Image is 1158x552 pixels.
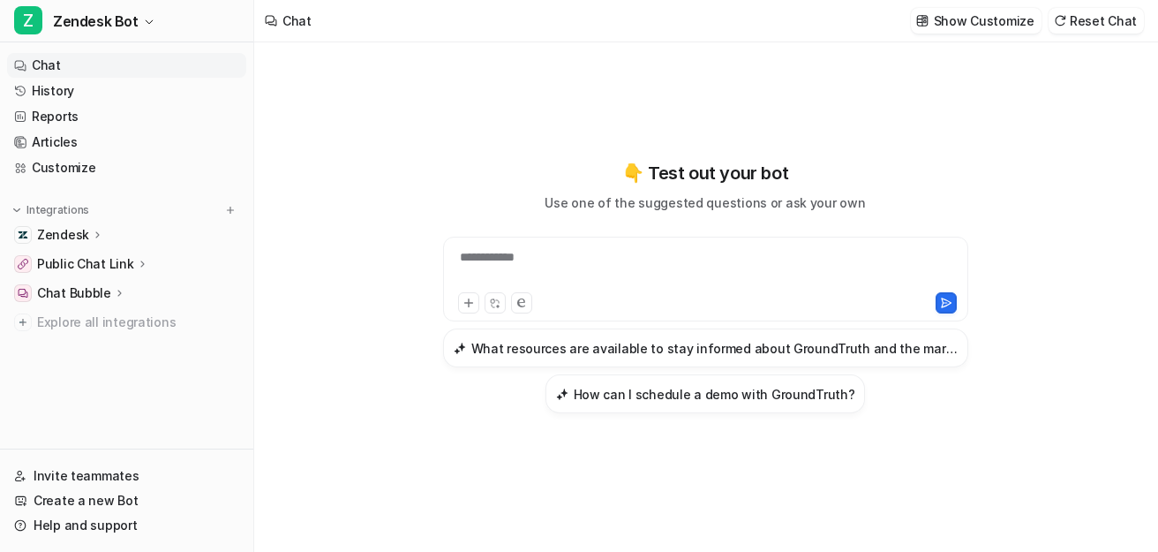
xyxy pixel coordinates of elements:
[7,130,246,155] a: Articles
[7,155,246,180] a: Customize
[916,14,929,27] img: customize
[282,11,312,30] div: Chat
[14,314,32,331] img: explore all integrations
[574,385,855,404] h3: How can I schedule a demo with GroundTruth?
[11,204,23,216] img: expand menu
[7,201,94,219] button: Integrations
[53,9,139,34] span: Zendesk Bot
[545,374,866,413] button: How can I schedule a demo with GroundTruth?How can I schedule a demo with GroundTruth?
[224,204,237,216] img: menu_add.svg
[934,11,1034,30] p: Show Customize
[7,488,246,513] a: Create a new Bot
[7,464,246,488] a: Invite teammates
[7,79,246,103] a: History
[26,203,89,217] p: Integrations
[556,388,568,401] img: How can I schedule a demo with GroundTruth?
[443,329,968,367] button: What resources are available to stay informed about GroundTruth and the marketing industry?What r...
[454,342,466,355] img: What resources are available to stay informed about GroundTruth and the marketing industry?
[911,8,1041,34] button: Show Customize
[7,104,246,129] a: Reports
[18,259,28,269] img: Public Chat Link
[1049,8,1144,34] button: Reset Chat
[37,308,239,336] span: Explore all integrations
[18,230,28,240] img: Zendesk
[622,160,788,186] p: 👇 Test out your bot
[37,226,89,244] p: Zendesk
[37,255,134,273] p: Public Chat Link
[471,339,958,358] h3: What resources are available to stay informed about GroundTruth and the marketing industry?
[18,288,28,299] img: Chat Bubble
[545,193,865,212] p: Use one of the suggested questions or ask your own
[7,310,246,335] a: Explore all integrations
[7,53,246,78] a: Chat
[14,6,42,34] span: Z
[7,513,246,538] a: Help and support
[37,284,111,302] p: Chat Bubble
[1054,14,1066,27] img: reset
